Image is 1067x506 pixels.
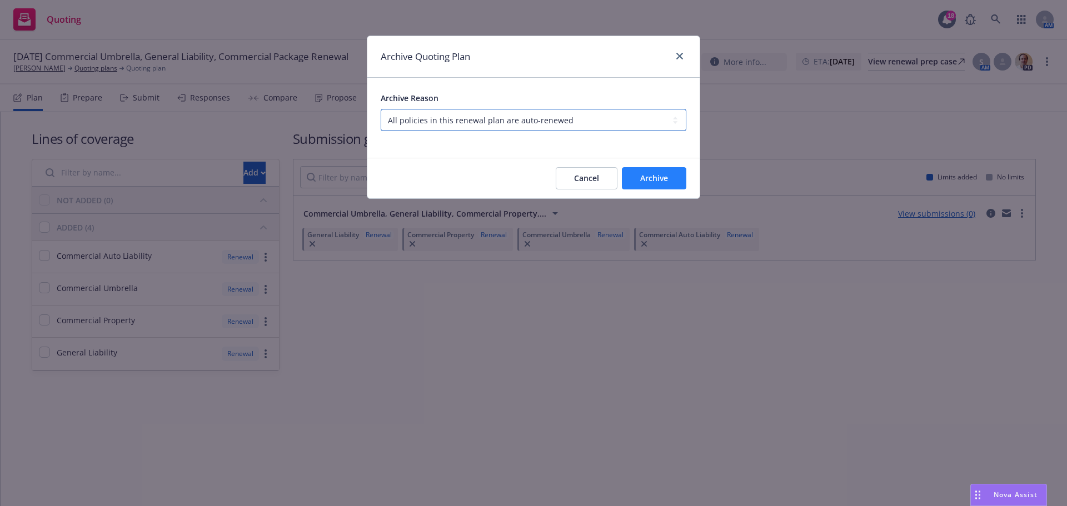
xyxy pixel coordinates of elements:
span: Nova Assist [994,490,1038,499]
button: Nova Assist [970,484,1047,506]
button: Cancel [556,167,617,189]
a: close [673,49,686,63]
span: Archive [640,173,668,183]
div: Drag to move [971,484,985,505]
button: Archive [622,167,686,189]
h1: Archive Quoting Plan [381,49,470,64]
span: Archive Reason [381,93,438,103]
span: Cancel [574,173,599,183]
